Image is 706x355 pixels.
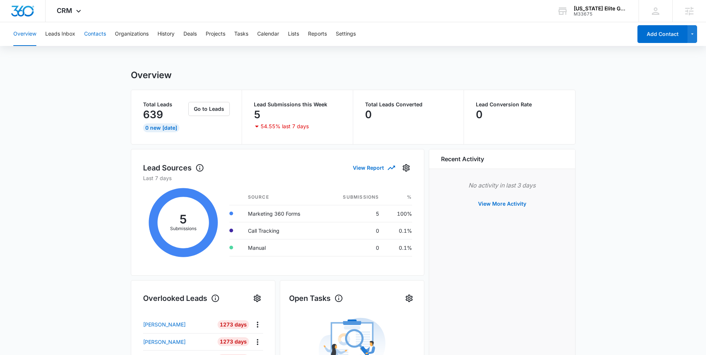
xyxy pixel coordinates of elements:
h6: Recent Activity [441,155,484,163]
p: Last 7 days [143,174,412,182]
p: 639 [143,109,163,120]
button: Settings [403,292,415,304]
button: Settings [251,292,263,304]
div: 1273 Days [218,337,249,346]
p: 0 [365,109,372,120]
button: Lists [288,22,299,46]
td: 5 [324,205,385,222]
p: [PERSON_NAME] [143,338,186,346]
button: Organizations [115,22,149,46]
a: Go to Leads [188,106,230,112]
p: Lead Conversion Rate [476,102,563,107]
p: 5 [254,109,261,120]
td: Call Tracking [242,222,324,239]
button: Overview [13,22,36,46]
button: Contacts [84,22,106,46]
button: Actions [252,319,263,330]
button: Reports [308,22,327,46]
button: View More Activity [471,195,534,213]
button: Leads Inbox [45,22,75,46]
td: 100% [385,205,412,222]
td: Manual [242,239,324,256]
button: Projects [206,22,225,46]
span: CRM [57,7,72,14]
button: Calendar [257,22,279,46]
h1: Overlooked Leads [143,293,220,304]
td: Marketing 360 Forms [242,205,324,222]
p: No activity in last 3 days [441,181,563,190]
div: 0 New [DATE] [143,123,179,132]
button: Add Contact [637,25,687,43]
button: Settings [400,162,412,174]
p: 0 [476,109,483,120]
button: View Report [353,161,394,174]
div: account name [574,6,628,11]
p: [PERSON_NAME] [143,321,186,328]
button: History [158,22,175,46]
td: 0 [324,222,385,239]
th: % [385,189,412,205]
a: [PERSON_NAME] [143,321,216,328]
a: [PERSON_NAME] [143,338,216,346]
button: Go to Leads [188,102,230,116]
button: Tasks [234,22,248,46]
td: 0.1% [385,222,412,239]
p: 54.55% last 7 days [261,124,309,129]
td: 0.1% [385,239,412,256]
button: Settings [336,22,356,46]
h1: Lead Sources [143,162,204,173]
p: Total Leads Converted [365,102,452,107]
p: Total Leads [143,102,187,107]
button: Actions [252,336,263,348]
div: 1273 Days [218,320,249,329]
button: Deals [183,22,197,46]
p: Lead Submissions this Week [254,102,341,107]
div: account id [574,11,628,17]
td: 0 [324,239,385,256]
h1: Open Tasks [289,293,343,304]
th: Source [242,189,324,205]
th: Submissions [324,189,385,205]
h1: Overview [131,70,172,81]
